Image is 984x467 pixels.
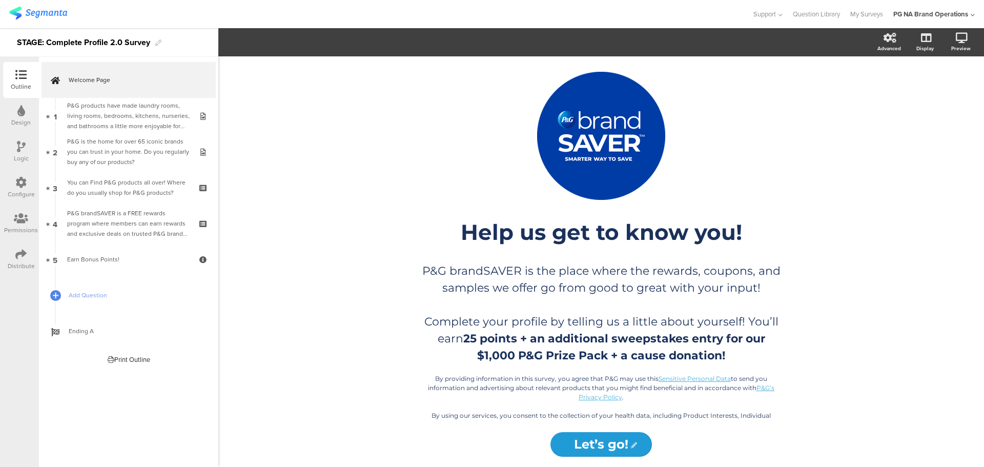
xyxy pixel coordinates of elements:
[9,7,67,19] img: segmanta logo
[659,375,731,382] a: Sensitive Personal Data
[422,313,781,364] p: Complete your profile by telling us a little about yourself! You’ll earn
[422,262,781,296] p: P&G brandSAVER is the place where the rewards, coupons, and samples we offer go from good to grea...
[14,154,29,163] div: Logic
[877,45,901,52] div: Advanced
[4,226,38,235] div: Permissions
[550,432,651,457] input: Start
[463,332,765,362] strong: 25 points + an additional sweepstakes entry for our $1,000 P&G Prize Pack + a cause donation!
[753,9,776,19] span: Support
[412,219,791,246] p: Help us get to know you!
[67,254,190,265] div: Earn Bonus Points!
[69,326,200,336] span: Ending A
[53,218,57,229] span: 4
[422,411,781,457] p: By using our services, you consent to the collection of your health data, including Product Inter...
[11,118,31,127] div: Design
[67,136,190,167] div: P&G is the home for over 65 iconic brands you can trust in your home. Do you regularly buy any of...
[69,290,200,300] span: Add Question
[53,146,57,157] span: 2
[42,313,216,349] a: Ending A
[67,177,190,198] div: You can Find P&G products all over! Where do you usually shop for P&G products?
[69,75,200,85] span: Welcome Page
[422,374,781,402] p: By providing information in this survey, you agree that P&G may use this to send you information ...
[42,134,216,170] a: 2 P&G is the home for over 65 iconic brands you can trust in your home. Do you regularly buy any ...
[108,355,150,364] div: Print Outline
[42,62,216,98] a: Welcome Page
[8,261,35,271] div: Distribute
[54,110,57,121] span: 1
[53,182,57,193] span: 3
[8,190,35,199] div: Configure
[42,206,216,241] a: 4 P&G brandSAVER is a FREE rewards program where members can earn rewards and exclusive deals on ...
[67,208,190,239] div: P&G brandSAVER is a FREE rewards program where members can earn rewards and exclusive deals on tr...
[67,100,190,131] div: P&G products have made laundry rooms, living rooms, bedrooms, kitchens, nurseries, and bathrooms ...
[17,34,150,51] div: STAGE: Complete Profile 2.0 Survey
[951,45,971,52] div: Preview
[42,170,216,206] a: 3 You can Find P&G products all over! Where do you usually shop for P&G products?
[916,45,934,52] div: Display
[893,9,968,19] div: PG NA Brand Operations
[11,82,31,91] div: Outline
[53,254,57,265] span: 5
[42,98,216,134] a: 1 P&G products have made laundry rooms, living rooms, bedrooms, kitchens, nurseries, and bathroom...
[42,241,216,277] a: 5 Earn Bonus Points!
